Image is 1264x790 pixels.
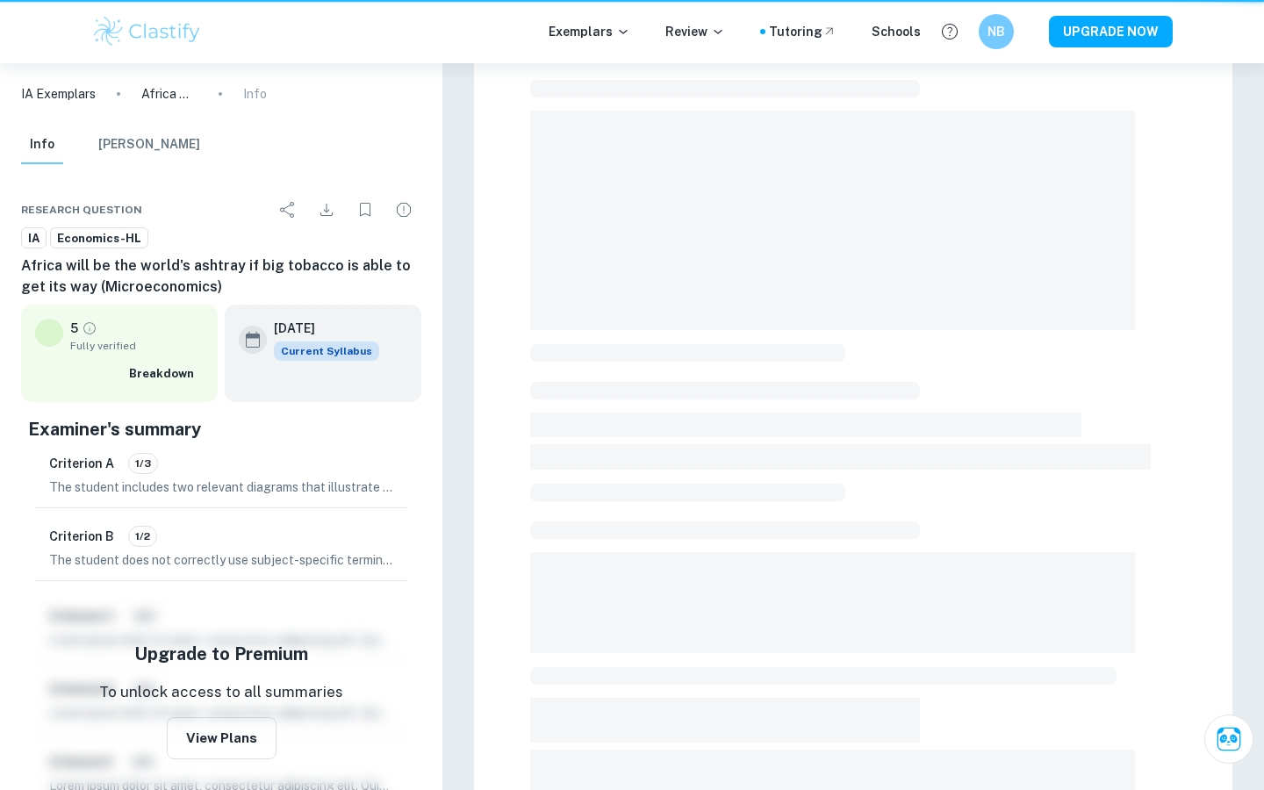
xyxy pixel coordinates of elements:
h6: [DATE] [274,319,365,338]
button: [PERSON_NAME] [98,126,200,164]
div: Bookmark [348,192,383,227]
h6: NB [987,22,1007,41]
img: Clastify logo [91,14,203,49]
a: IA Exemplars [21,84,96,104]
p: The student does not correctly use subject-specific terminology relevant to the chosen article an... [49,550,393,570]
button: View Plans [167,717,276,759]
button: UPGRADE NOW [1049,16,1173,47]
span: 1/3 [129,456,157,471]
a: IA [21,227,47,249]
a: Tutoring [769,22,837,41]
h6: Africa will be the world's ashtray if big tobacco is able to get its way (Microeconomics) [21,255,421,298]
p: Info [243,84,267,104]
div: This exemplar is based on the current syllabus. Feel free to refer to it for inspiration/ideas wh... [274,341,379,361]
span: 1/2 [129,528,156,544]
p: Exemplars [549,22,630,41]
a: Grade fully verified [82,320,97,336]
p: 5 [70,319,78,338]
button: Breakdown [125,361,204,387]
h6: Criterion B [49,527,114,546]
h6: Criterion A [49,454,114,473]
span: Research question [21,202,142,218]
a: Economics-HL [50,227,148,249]
p: The student includes two relevant diagrams that illustrate key concepts related to tobacco consum... [49,478,393,497]
span: Fully verified [70,338,204,354]
p: To unlock access to all summaries [99,681,343,704]
span: IA [22,230,46,248]
div: Download [309,192,344,227]
h5: Upgrade to Premium [134,641,308,667]
a: Schools [872,22,921,41]
div: Report issue [386,192,421,227]
p: Review [665,22,725,41]
div: Share [270,192,305,227]
button: NB [979,14,1014,49]
button: Ask Clai [1204,715,1253,764]
button: Info [21,126,63,164]
span: Current Syllabus [274,341,379,361]
p: Africa will be the world's ashtray if big tobacco is able to get its way (Microeconomics) [141,84,197,104]
span: Economics-HL [51,230,147,248]
h5: Examiner's summary [28,416,414,442]
button: Help and Feedback [935,17,965,47]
